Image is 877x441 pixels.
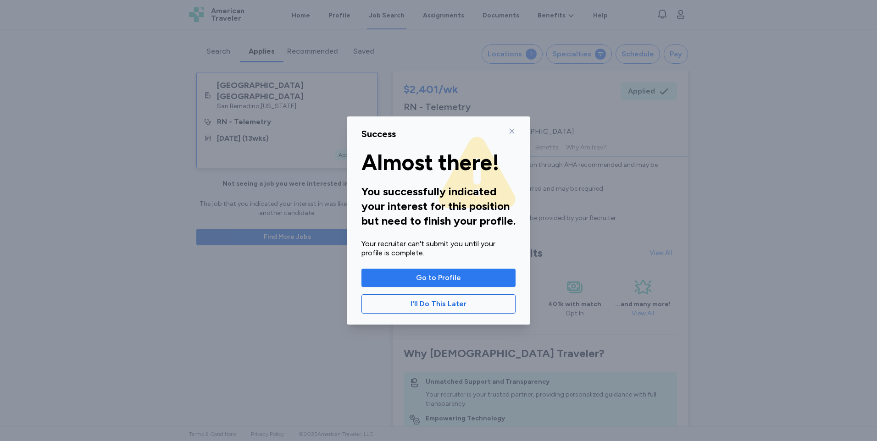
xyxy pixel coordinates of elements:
span: Go to Profile [416,272,461,283]
div: You successfully indicated your interest for this position but need to finish your profile. [361,184,516,228]
button: I'll Do This Later [361,294,516,314]
div: Your recruiter can't submit you until your profile is complete. [361,239,516,258]
div: Almost there! [361,151,516,173]
span: I'll Do This Later [411,298,466,309]
button: Go to Profile [361,269,516,287]
div: Success [361,127,396,140]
